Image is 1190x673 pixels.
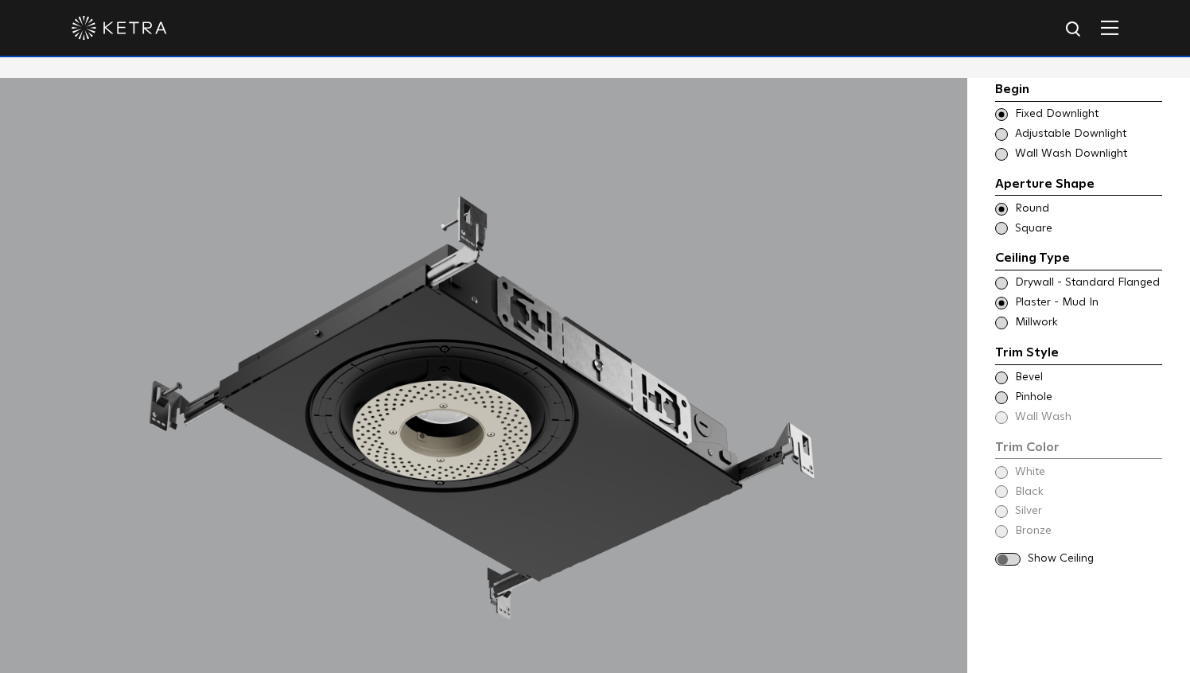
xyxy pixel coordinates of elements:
span: Pinhole [1015,390,1161,406]
span: Show Ceiling [1028,551,1162,567]
div: Aperture Shape [995,174,1162,196]
div: Begin [995,80,1162,102]
span: Square [1015,221,1161,237]
img: ketra-logo-2019-white [72,16,167,40]
span: Bevel [1015,370,1161,386]
div: Ceiling Type [995,248,1162,270]
span: Wall Wash Downlight [1015,146,1161,162]
span: Plaster - Mud In [1015,295,1161,311]
span: Adjustable Downlight [1015,126,1161,142]
img: search icon [1064,20,1084,40]
span: Round [1015,201,1161,217]
span: Drywall - Standard Flanged [1015,275,1161,291]
img: Hamburger%20Nav.svg [1101,20,1118,35]
div: Trim Style [995,343,1162,365]
span: Millwork [1015,315,1161,331]
span: Fixed Downlight [1015,107,1161,123]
